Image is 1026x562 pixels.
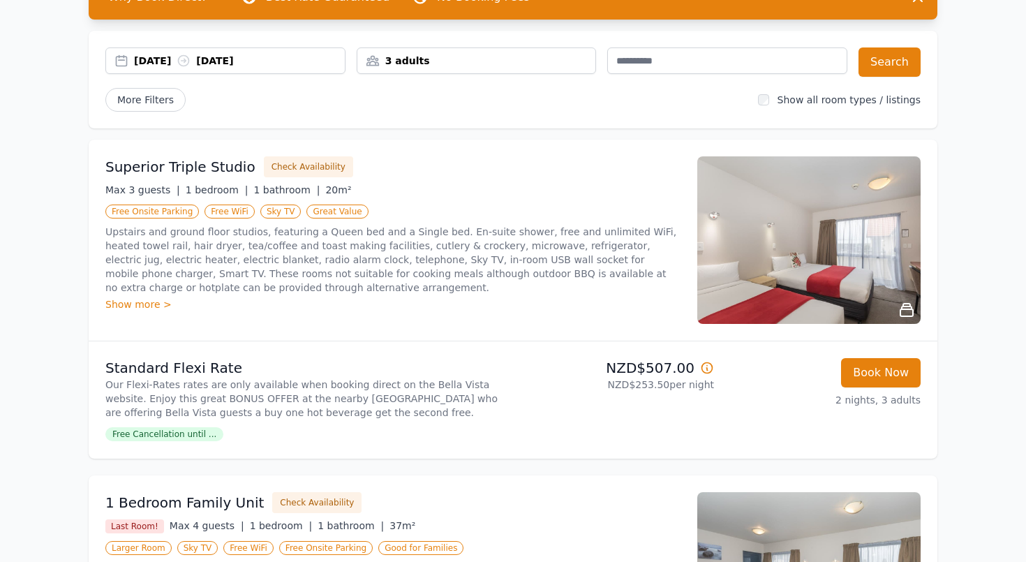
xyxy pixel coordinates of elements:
[105,88,186,112] span: More Filters
[519,378,714,392] p: NZD$253.50 per night
[260,205,302,219] span: Sky TV
[378,541,463,555] span: Good for Families
[105,378,507,420] p: Our Flexi-Rates rates are only available when booking direct on the Bella Vista website. Enjoy th...
[105,358,507,378] p: Standard Flexi Rate
[250,520,313,531] span: 1 bedroom |
[858,47,921,77] button: Search
[105,427,223,441] span: Free Cancellation until ...
[223,541,274,555] span: Free WiFi
[279,541,373,555] span: Free Onsite Parking
[306,205,368,219] span: Great Value
[105,297,681,311] div: Show more >
[105,493,264,512] h3: 1 Bedroom Family Unit
[134,54,345,68] div: [DATE] [DATE]
[272,492,362,513] button: Check Availability
[325,184,351,195] span: 20m²
[205,205,255,219] span: Free WiFi
[778,94,921,105] label: Show all room types / listings
[186,184,248,195] span: 1 bedroom |
[105,225,681,295] p: Upstairs and ground floor studios, featuring a Queen bed and a Single bed. En-suite shower, free ...
[105,184,180,195] span: Max 3 guests |
[389,520,415,531] span: 37m²
[105,541,172,555] span: Larger Room
[177,541,218,555] span: Sky TV
[105,205,199,219] span: Free Onsite Parking
[725,393,921,407] p: 2 nights, 3 adults
[105,157,255,177] h3: Superior Triple Studio
[841,358,921,387] button: Book Now
[318,520,384,531] span: 1 bathroom |
[519,358,714,378] p: NZD$507.00
[264,156,353,177] button: Check Availability
[357,54,596,68] div: 3 adults
[170,520,244,531] span: Max 4 guests |
[105,519,164,533] span: Last Room!
[253,184,320,195] span: 1 bathroom |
